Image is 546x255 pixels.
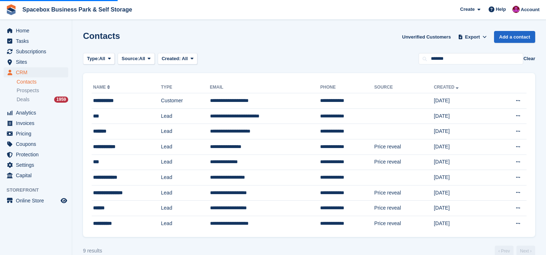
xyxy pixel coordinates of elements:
[16,160,59,170] span: Settings
[161,93,210,109] td: Customer
[210,82,320,93] th: Email
[83,247,102,255] div: 9 results
[434,155,493,170] td: [DATE]
[161,139,210,155] td: Lead
[139,55,145,62] span: All
[19,4,135,15] a: Spacebox Business Park & Self Storage
[6,4,17,15] img: stora-icon-8386f47178a22dfd0bd8f6a31ec36ba5ce8667c1dd55bd0f319d3a0aa187defe.svg
[494,31,535,43] a: Add a contact
[434,216,493,231] td: [DATE]
[16,170,59,180] span: Capital
[4,196,68,206] a: menu
[434,201,493,216] td: [DATE]
[17,96,68,103] a: Deals 1959
[4,67,68,77] a: menu
[83,53,115,65] button: Type: All
[16,26,59,36] span: Home
[4,170,68,180] a: menu
[16,129,59,139] span: Pricing
[161,201,210,216] td: Lead
[16,57,59,67] span: Sites
[496,6,506,13] span: Help
[4,118,68,128] a: menu
[93,85,112,90] a: Name
[460,6,475,13] span: Create
[4,108,68,118] a: menu
[399,31,454,43] a: Unverified Customers
[161,170,210,185] td: Lead
[99,55,105,62] span: All
[457,31,488,43] button: Export
[4,160,68,170] a: menu
[6,187,72,194] span: Storefront
[60,196,68,205] a: Preview store
[4,36,68,46] a: menu
[4,57,68,67] a: menu
[16,36,59,46] span: Tasks
[16,108,59,118] span: Analytics
[17,96,30,103] span: Deals
[158,53,197,65] button: Created: All
[161,185,210,201] td: Lead
[16,149,59,160] span: Protection
[161,82,210,93] th: Type
[521,6,540,13] span: Account
[374,216,434,231] td: Price reveal
[17,79,68,85] a: Contacts
[4,139,68,149] a: menu
[161,124,210,139] td: Lead
[161,155,210,170] td: Lead
[16,118,59,128] span: Invoices
[4,149,68,160] a: menu
[374,185,434,201] td: Price reveal
[434,85,460,90] a: Created
[320,82,374,93] th: Phone
[87,55,99,62] span: Type:
[4,129,68,139] a: menu
[162,56,181,61] span: Created:
[523,55,535,62] button: Clear
[161,216,210,231] td: Lead
[512,6,520,13] img: Shitika Balanath
[434,124,493,139] td: [DATE]
[16,46,59,57] span: Subscriptions
[374,139,434,155] td: Price reveal
[16,139,59,149] span: Coupons
[161,108,210,124] td: Lead
[122,55,139,62] span: Source:
[17,87,68,94] a: Prospects
[4,26,68,36] a: menu
[16,67,59,77] span: CRM
[374,82,434,93] th: Source
[54,97,68,103] div: 1959
[4,46,68,57] a: menu
[434,139,493,155] td: [DATE]
[434,185,493,201] td: [DATE]
[17,87,39,94] span: Prospects
[374,201,434,216] td: Price reveal
[434,93,493,109] td: [DATE]
[83,31,120,41] h1: Contacts
[465,33,480,41] span: Export
[182,56,188,61] span: All
[434,108,493,124] td: [DATE]
[434,170,493,185] td: [DATE]
[118,53,155,65] button: Source: All
[374,155,434,170] td: Price reveal
[16,196,59,206] span: Online Store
